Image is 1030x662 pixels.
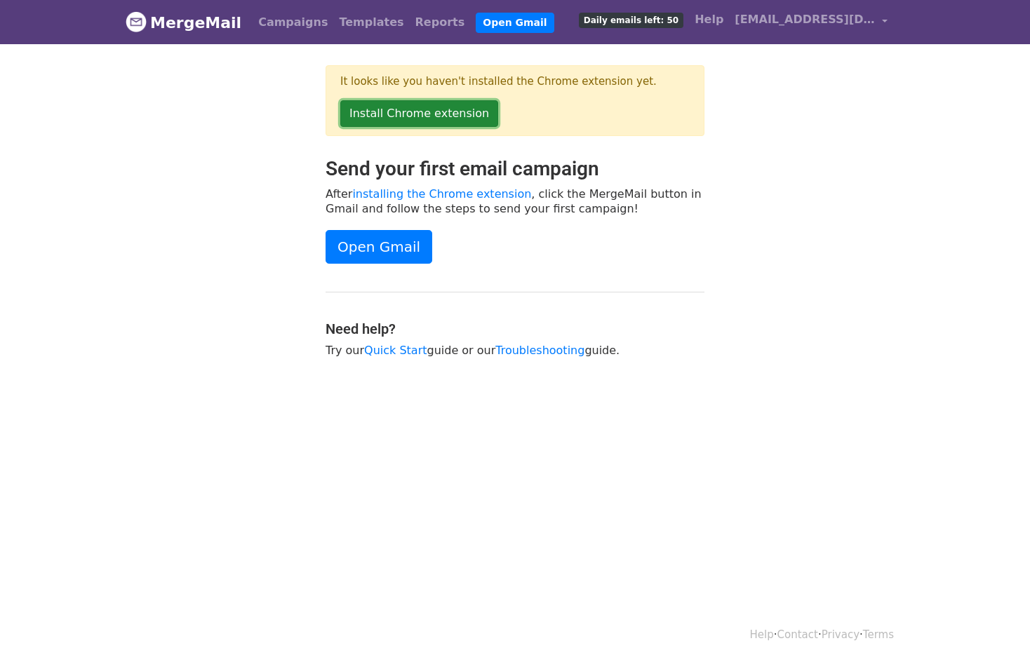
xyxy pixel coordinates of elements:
[326,320,704,337] h4: Need help?
[340,100,498,127] a: Install Chrome extension
[326,157,704,181] h2: Send your first email campaign
[863,628,894,641] a: Terms
[777,628,818,641] a: Contact
[573,6,689,34] a: Daily emails left: 50
[750,628,774,641] a: Help
[333,8,409,36] a: Templates
[364,344,427,357] a: Quick Start
[326,187,704,216] p: After , click the MergeMail button in Gmail and follow the steps to send your first campaign!
[729,6,893,39] a: [EMAIL_ADDRESS][DOMAIN_NAME]
[340,74,690,89] p: It looks like you haven't installed the Chrome extension yet.
[326,343,704,358] p: Try our guide or our guide.
[495,344,584,357] a: Troubleshooting
[253,8,333,36] a: Campaigns
[126,11,147,32] img: MergeMail logo
[410,8,471,36] a: Reports
[326,230,432,264] a: Open Gmail
[960,595,1030,662] iframe: Chat Widget
[822,628,860,641] a: Privacy
[579,13,683,28] span: Daily emails left: 50
[476,13,554,33] a: Open Gmail
[126,8,241,37] a: MergeMail
[352,187,531,201] a: installing the Chrome extension
[735,11,875,28] span: [EMAIL_ADDRESS][DOMAIN_NAME]
[689,6,729,34] a: Help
